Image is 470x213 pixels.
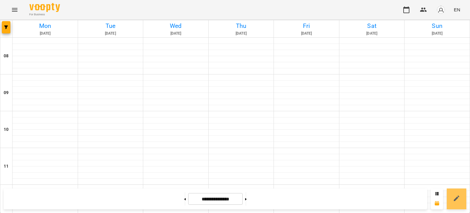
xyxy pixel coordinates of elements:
[437,6,445,14] img: avatar_s.png
[79,21,142,31] h6: Tue
[29,3,60,12] img: Voopty Logo
[4,53,9,59] h6: 08
[7,2,22,17] button: Menu
[4,163,9,170] h6: 11
[210,21,273,31] h6: Thu
[405,21,469,31] h6: Sun
[340,21,404,31] h6: Sat
[144,31,207,36] h6: [DATE]
[340,31,404,36] h6: [DATE]
[454,6,460,13] span: EN
[29,13,60,17] span: For Business
[13,21,77,31] h6: Mon
[275,31,338,36] h6: [DATE]
[4,89,9,96] h6: 09
[275,21,338,31] h6: Fri
[79,31,142,36] h6: [DATE]
[210,31,273,36] h6: [DATE]
[13,31,77,36] h6: [DATE]
[451,4,463,15] button: EN
[144,21,207,31] h6: Wed
[405,31,469,36] h6: [DATE]
[4,126,9,133] h6: 10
